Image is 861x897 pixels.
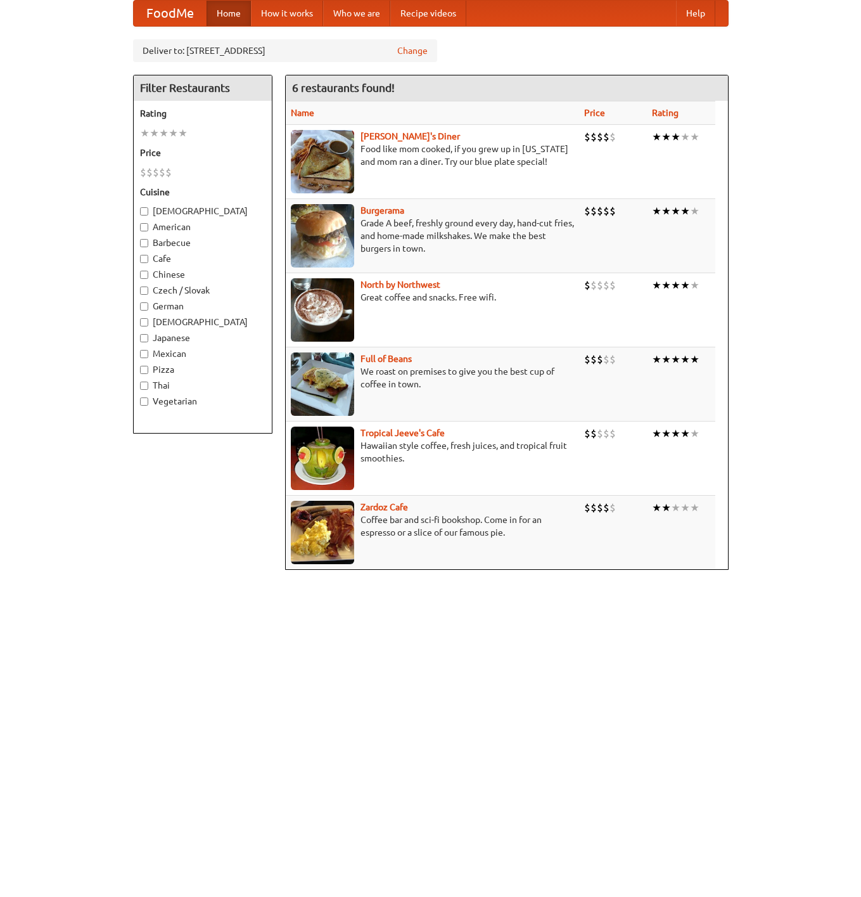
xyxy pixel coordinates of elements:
[597,204,603,218] li: $
[584,204,590,218] li: $
[590,278,597,292] li: $
[680,501,690,515] li: ★
[661,204,671,218] li: ★
[134,1,207,26] a: FoodMe
[140,379,265,392] label: Thai
[603,130,609,144] li: $
[360,280,440,290] b: North by Northwest
[652,130,661,144] li: ★
[140,239,148,247] input: Barbecue
[140,268,265,281] label: Chinese
[140,300,265,313] label: German
[360,131,460,141] b: [PERSON_NAME]'s Diner
[690,501,699,515] li: ★
[140,366,148,374] input: Pizza
[140,363,265,376] label: Pizza
[291,217,574,255] p: Grade A beef, freshly ground every day, hand-cut fries, and home-made milkshakes. We make the bes...
[609,352,616,366] li: $
[661,501,671,515] li: ★
[676,1,715,26] a: Help
[140,316,265,328] label: [DEMOGRAPHIC_DATA]
[690,352,699,366] li: ★
[291,439,574,465] p: Hawaiian style coffee, fresh juices, and tropical fruit smoothies.
[140,223,148,231] input: American
[140,205,265,217] label: [DEMOGRAPHIC_DATA]
[159,165,165,179] li: $
[584,352,590,366] li: $
[652,427,661,441] li: ★
[360,354,412,364] a: Full of Beans
[178,126,188,140] li: ★
[584,501,590,515] li: $
[291,291,574,304] p: Great coffee and snacks. Free wifi.
[140,126,150,140] li: ★
[590,352,597,366] li: $
[140,236,265,249] label: Barbecue
[690,278,699,292] li: ★
[690,130,699,144] li: ★
[140,165,146,179] li: $
[153,165,159,179] li: $
[140,146,265,159] h5: Price
[680,278,690,292] li: ★
[150,126,159,140] li: ★
[140,318,148,326] input: [DEMOGRAPHIC_DATA]
[603,501,609,515] li: $
[291,130,354,193] img: sallys.jpg
[680,204,690,218] li: ★
[140,107,265,120] h5: Rating
[140,221,265,233] label: American
[140,347,265,360] label: Mexican
[140,207,148,216] input: [DEMOGRAPHIC_DATA]
[291,278,354,342] img: north.jpg
[292,82,395,94] ng-pluralize: 6 restaurants found!
[291,427,354,490] img: jeeves.jpg
[134,75,272,101] h4: Filter Restaurants
[590,501,597,515] li: $
[140,382,148,390] input: Thai
[291,108,314,118] a: Name
[140,252,265,265] label: Cafe
[671,204,680,218] li: ★
[652,501,661,515] li: ★
[609,278,616,292] li: $
[140,287,148,295] input: Czech / Slovak
[140,395,265,408] label: Vegetarian
[584,427,590,441] li: $
[584,130,590,144] li: $
[133,39,437,62] div: Deliver to: [STREET_ADDRESS]
[652,278,661,292] li: ★
[291,143,574,168] p: Food like mom cooked, if you grew up in [US_STATE] and mom ran a diner. Try our blue plate special!
[323,1,390,26] a: Who we are
[590,427,597,441] li: $
[690,204,699,218] li: ★
[584,278,590,292] li: $
[597,501,603,515] li: $
[597,352,603,366] li: $
[291,513,574,539] p: Coffee bar and sci-fi bookshop. Come in for an espresso or a slice of our famous pie.
[140,302,148,311] input: German
[207,1,251,26] a: Home
[609,204,616,218] li: $
[671,278,680,292] li: ★
[597,130,603,144] li: $
[652,108,679,118] a: Rating
[671,427,680,441] li: ★
[661,130,671,144] li: ★
[291,365,574,390] p: We roast on premises to give you the best cup of coffee in town.
[360,502,408,512] a: Zardoz Cafe
[360,428,445,438] b: Tropical Jeeve's Cafe
[140,332,265,344] label: Japanese
[584,108,605,118] a: Price
[140,255,148,263] input: Cafe
[159,126,169,140] li: ★
[165,165,172,179] li: $
[291,501,354,564] img: zardoz.jpg
[690,427,699,441] li: ★
[140,271,148,279] input: Chinese
[609,501,616,515] li: $
[360,205,404,216] a: Burgerama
